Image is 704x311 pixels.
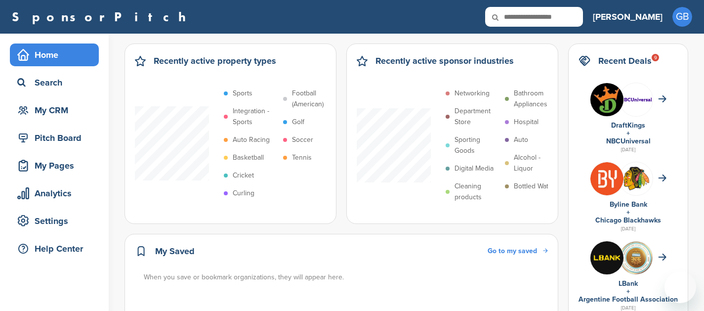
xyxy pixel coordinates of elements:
div: [DATE] [579,224,678,233]
img: Open uri20141112 64162 w7ezf4?1415807816 [620,166,653,191]
a: DraftKings [611,121,645,130]
a: Home [10,44,99,66]
p: Bathroom Appliances [514,88,559,110]
p: Football (American) [292,88,337,110]
p: Auto [514,134,528,145]
img: Draftkings logo [590,83,623,116]
div: My Pages [15,157,99,175]
img: Mekkrcj8 400x400 [620,241,653,274]
h2: My Saved [155,244,195,258]
div: Settings [15,212,99,230]
p: Cleaning products [455,181,500,203]
div: 9 [652,54,659,61]
div: Home [15,46,99,64]
div: When you save or bookmark organizations, they will appear here. [144,272,549,283]
p: Basketball [233,152,264,163]
img: ag0puoq 400x400 [590,241,623,274]
p: Alcohol - Liquor [514,152,559,174]
a: [PERSON_NAME] [593,6,663,28]
p: Digital Media [455,163,494,174]
span: GB [672,7,692,27]
a: + [626,208,630,217]
a: Go to my saved [488,246,548,257]
a: LBank [619,279,638,288]
p: Tennis [292,152,312,163]
iframe: Button to launch messaging window [664,271,696,303]
div: [DATE] [579,145,678,154]
p: Golf [292,117,304,128]
div: Pitch Board [15,129,99,147]
img: Nbcuniversal 400x400 [620,83,653,116]
a: Help Center [10,237,99,260]
p: Department Store [455,106,500,128]
a: My Pages [10,154,99,177]
p: Sporting Goods [455,134,500,156]
p: Bottled Water [514,181,555,192]
a: My CRM [10,99,99,122]
div: Search [15,74,99,91]
a: Argentine Football Association [579,295,678,304]
div: Analytics [15,184,99,202]
a: Analytics [10,182,99,205]
h2: Recently active property types [154,54,276,68]
a: Chicago Blackhawks [595,216,661,224]
p: Networking [455,88,490,99]
img: I0zoso7r 400x400 [590,162,623,195]
div: My CRM [15,101,99,119]
h2: Recently active sponsor industries [375,54,514,68]
a: NBCUniversal [606,137,651,145]
a: + [626,287,630,296]
a: Search [10,71,99,94]
p: Soccer [292,134,313,145]
h3: [PERSON_NAME] [593,10,663,24]
p: Auto Racing [233,134,270,145]
p: Cricket [233,170,254,181]
a: + [626,129,630,137]
a: Pitch Board [10,127,99,149]
h2: Recent Deals [598,54,652,68]
p: Integration - Sports [233,106,278,128]
a: Settings [10,210,99,232]
a: Byline Bank [610,200,647,209]
div: Help Center [15,240,99,258]
p: Curling [233,188,254,199]
p: Sports [233,88,252,99]
p: Hospital [514,117,538,128]
a: SponsorPitch [12,10,192,23]
span: Go to my saved [488,247,537,255]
